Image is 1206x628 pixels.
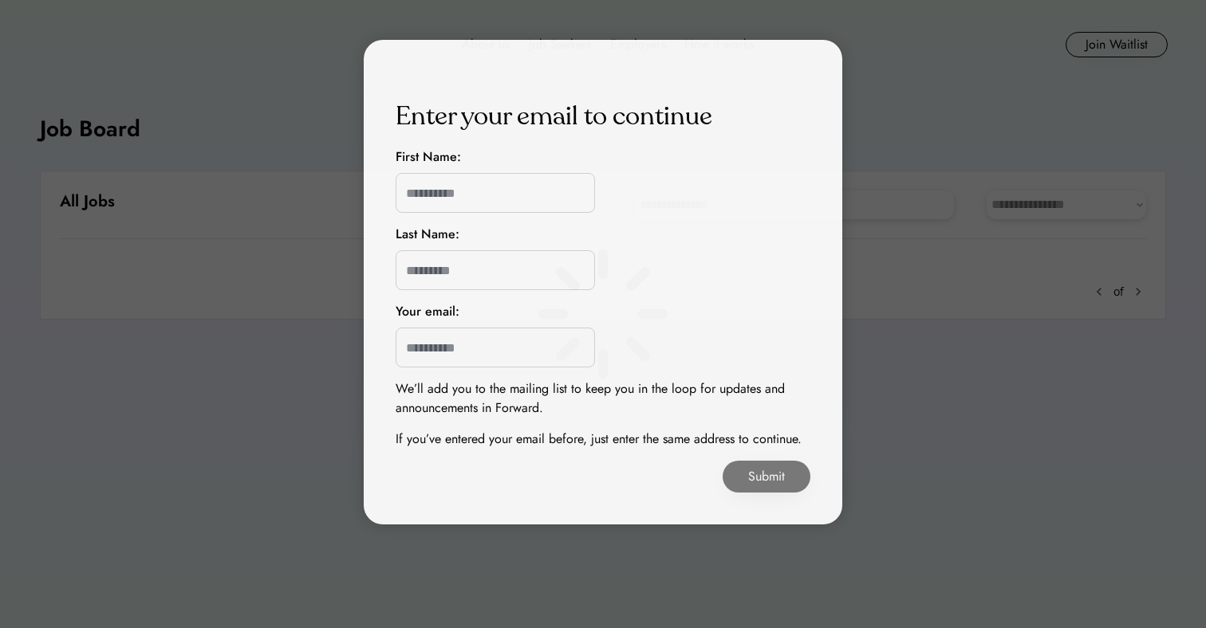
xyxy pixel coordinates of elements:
[396,225,459,244] div: Last Name:
[396,97,712,135] div: Enter your email to continue
[396,379,810,418] div: We’ll add you to the mailing list to keep you in the loop for updates and announcements in Forward.
[396,430,802,449] div: If you’ve entered your email before, just enter the same address to continue.
[798,72,810,85] img: yH5BAEAAAAALAAAAAABAAEAAAIBRAA7
[723,461,810,493] button: Submit
[396,147,461,167] div: First Name:
[396,302,459,321] div: Your email:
